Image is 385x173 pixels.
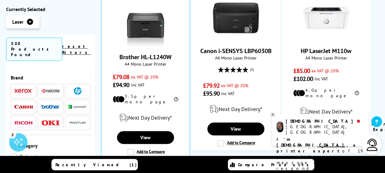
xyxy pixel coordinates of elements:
[238,162,312,167] span: Compare Products
[6,6,95,12] div: Currently Selected
[123,1,168,47] img: Brother HL-L1240W
[55,162,137,167] span: Recently Viewed (1)
[277,136,357,154] b: I'm [DEMOGRAPHIC_DATA], a printer expert
[131,74,158,80] span: ex VAT @ 20%
[127,148,165,155] label: Add to Compare
[68,103,87,111] a: Lexmark
[41,89,60,93] img: Kyocera
[250,64,254,75] span: (3)
[303,36,349,42] a: HP LaserJet M110w
[68,87,87,95] a: HP
[286,118,364,124] div: [DEMOGRAPHIC_DATA]
[301,47,351,55] a: HP LaserJet M110w
[195,101,277,118] div: modal_delivery
[41,103,60,111] a: Brother
[203,90,220,98] span: £95.90
[11,75,90,81] span: Brand
[41,105,60,109] img: Brother
[195,55,277,61] span: A4 Mono Laser Printer
[213,36,259,42] a: Canon i-SENSYS LBP6030B
[104,109,187,126] div: modal_delivery
[41,119,60,127] a: OKI
[131,82,144,88] span: inc VAT
[203,82,220,90] span: £79.92
[311,68,339,74] span: ex VAT @ 20%
[41,120,60,125] img: OKI
[221,83,248,88] span: ex VAT @ 20%
[277,136,364,171] p: of 19 years! Leave me a message and I'll respond ASAP
[68,105,87,109] img: Lexmark
[207,122,264,135] a: View
[277,121,283,132] img: chris-livechat.png
[62,44,91,55] a: reset filters
[285,55,367,61] span: A4 Mono Laser Printer
[123,42,168,48] a: Brother HL-L1240W
[9,131,16,138] div: 2
[293,87,359,98] li: 4.0p per mono page
[14,103,33,111] a: Canon
[14,119,33,127] a: Ricoh
[14,105,33,109] img: Canon
[113,94,179,105] li: 3.5p per mono page
[11,153,51,167] a: Print Only
[315,76,328,82] span: inc VAT
[41,87,60,95] a: Kyocera
[366,139,378,151] img: user-headset-light.svg
[113,73,130,81] span: £79.08
[104,61,187,67] span: A4 Mono Laser Printer
[286,124,364,135] div: [GEOGRAPHIC_DATA], [GEOGRAPHIC_DATA]
[14,121,33,125] img: Ricoh
[14,87,33,95] a: Xerox
[74,87,81,95] img: HP
[221,90,235,96] span: inc VAT
[51,159,138,170] a: Recently Viewed (1)
[228,159,314,170] a: Compare Products
[12,19,24,25] span: Laser
[117,131,174,144] a: View
[217,140,255,147] label: Add to Compare
[293,75,313,83] span: £102.00
[119,53,172,61] a: Brother HL-L1240W
[14,89,33,93] img: Xerox
[18,143,90,150] span: Category
[113,81,130,89] span: £94.90
[6,37,62,61] span: 508 Products Found
[200,47,271,55] a: Canon i-SENSYS LBP6030B
[293,67,310,75] span: £85.00
[285,103,367,120] div: modal_delivery
[68,119,87,127] img: Pantum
